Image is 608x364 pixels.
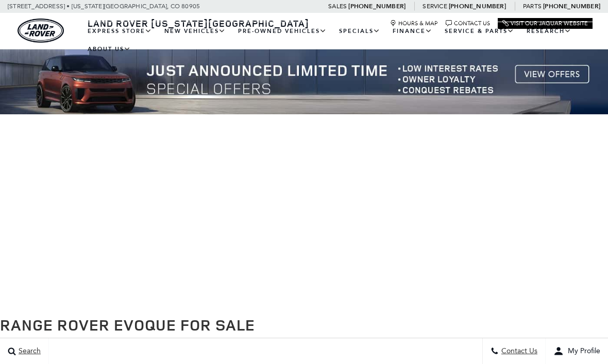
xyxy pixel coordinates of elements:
[546,338,608,364] button: user-profile-menu
[348,2,406,10] a: [PHONE_NUMBER]
[449,2,506,10] a: [PHONE_NUMBER]
[523,3,542,10] span: Parts
[81,17,315,29] a: Land Rover [US_STATE][GEOGRAPHIC_DATA]
[386,22,438,40] a: Finance
[16,347,41,356] span: Search
[8,3,200,10] a: [STREET_ADDRESS] • [US_STATE][GEOGRAPHIC_DATA], CO 80905
[81,40,137,58] a: About Us
[543,2,600,10] a: [PHONE_NUMBER]
[88,17,309,29] span: Land Rover [US_STATE][GEOGRAPHIC_DATA]
[423,3,447,10] span: Service
[499,347,537,356] span: Contact Us
[520,22,578,40] a: Research
[158,22,232,40] a: New Vehicles
[502,20,588,27] a: Visit Our Jaguar Website
[446,20,490,27] a: Contact Us
[81,22,593,58] nav: Main Navigation
[328,3,347,10] span: Sales
[18,19,64,43] img: Land Rover
[81,22,158,40] a: EXPRESS STORE
[564,347,600,356] span: My Profile
[438,22,520,40] a: Service & Parts
[333,22,386,40] a: Specials
[232,22,333,40] a: Pre-Owned Vehicles
[18,19,64,43] a: land-rover
[390,20,438,27] a: Hours & Map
